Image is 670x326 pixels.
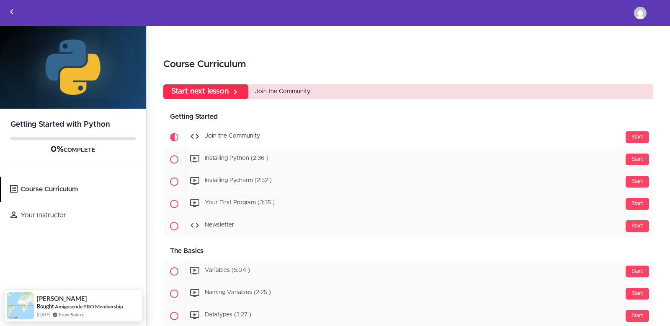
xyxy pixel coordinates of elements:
[1,203,146,228] a: Your Instructor
[163,171,653,193] a: Start Installing Pycharm (2:52 )
[626,288,649,300] div: Start
[626,310,649,322] div: Start
[626,220,649,232] div: Start
[205,222,234,228] span: Newsletter
[163,126,185,148] span: Current item
[163,215,653,237] a: Start Newsletter
[7,292,34,319] img: provesource social proof notification image
[10,144,136,155] div: COMPLETE
[163,57,653,72] h2: Course Curriculum
[205,200,275,206] span: Your First Program (3:35 )
[37,303,54,310] span: Bought
[163,107,653,126] div: Getting Started
[163,193,653,215] a: Start Your First Program (3:35 )
[37,295,87,302] span: [PERSON_NAME]
[205,156,268,162] span: Installing Python (2:36 )
[163,84,248,99] a: Start next lesson
[59,311,85,318] a: ProveSource
[255,89,310,94] span: Join the Community
[163,149,653,170] a: Start Installing Python (2:36 )
[163,242,653,261] div: The Basics
[205,290,271,296] span: Naming Variables (2:25 )
[205,312,251,318] span: Datatypes (3:27 )
[163,126,653,148] a: Current item Start Join the Community
[163,283,653,305] a: Start Naming Variables (2:25 )
[0,0,23,26] a: Back to courses
[37,311,50,318] span: [DATE]
[634,7,647,19] img: cbyamin@gmail.com
[205,178,272,184] span: Installing Pycharm (2:52 )
[7,7,17,17] svg: Back to courses
[626,198,649,210] div: Start
[626,131,649,143] div: Start
[51,145,64,154] span: 0%
[55,303,123,310] a: Amigoscode PRO Membership
[626,154,649,165] div: Start
[626,176,649,188] div: Start
[163,261,653,282] a: Start Variables (5:04 )
[205,268,250,274] span: Variables (5:04 )
[1,177,146,202] a: Course Curriculum
[205,133,260,139] span: Join the Community
[626,266,649,277] div: Start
